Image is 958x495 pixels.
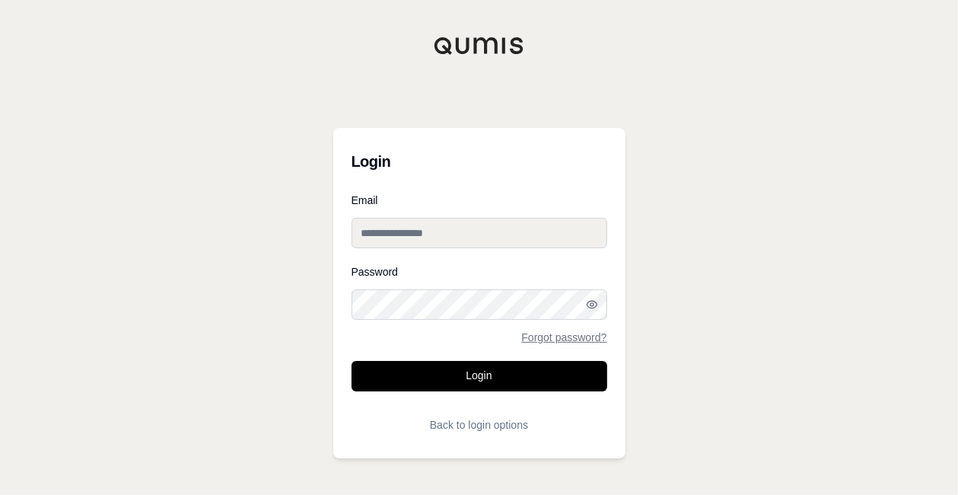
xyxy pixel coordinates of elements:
[352,146,607,177] h3: Login
[352,267,607,277] label: Password
[434,37,525,55] img: Qumis
[521,332,606,343] a: Forgot password?
[352,361,607,391] button: Login
[352,410,607,440] button: Back to login options
[352,195,607,206] label: Email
